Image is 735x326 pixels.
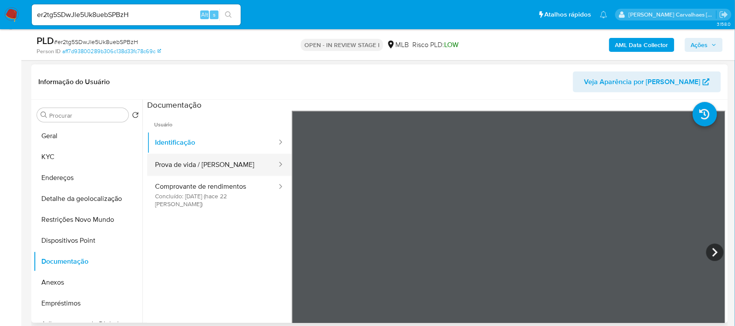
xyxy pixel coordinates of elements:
[40,112,47,119] button: Procurar
[34,251,142,272] button: Documentação
[34,146,142,167] button: KYC
[34,209,142,230] button: Restrições Novo Mundo
[691,38,708,52] span: Ações
[37,48,61,55] b: Person ID
[34,272,142,293] button: Anexos
[444,40,459,50] span: LOW
[600,11,607,18] a: Notificações
[584,71,701,92] span: Veja Aparência por [PERSON_NAME]
[34,167,142,188] button: Endereços
[719,10,728,19] a: Sair
[201,10,208,19] span: Alt
[685,38,723,52] button: Ações
[609,38,674,52] button: AML Data Collector
[132,112,139,121] button: Retornar ao pedido padrão
[49,112,125,119] input: Procurar
[37,34,54,48] b: PLD
[387,40,409,50] div: MLB
[573,71,721,92] button: Veja Aparência por [PERSON_NAME]
[34,293,142,314] button: Empréstimos
[34,126,142,146] button: Geral
[38,78,110,86] h1: Informação do Usuário
[34,230,142,251] button: Dispositivos Point
[717,20,731,27] span: 3.158.0
[32,9,241,20] input: Pesquise usuários ou casos...
[629,10,717,19] p: sara.carvalhaes@mercadopago.com.br
[34,188,142,209] button: Detalhe da geolocalização
[301,39,383,51] p: OPEN - IN REVIEW STAGE I
[219,9,237,21] button: search-icon
[54,37,138,46] span: # er2tg5SDwJle5Uk8uebSPBzH
[615,38,668,52] b: AML Data Collector
[545,10,591,19] span: Atalhos rápidos
[213,10,216,19] span: s
[412,40,459,50] span: Risco PLD:
[62,48,161,55] a: aff7d93800289b306c138d33fc78c69c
